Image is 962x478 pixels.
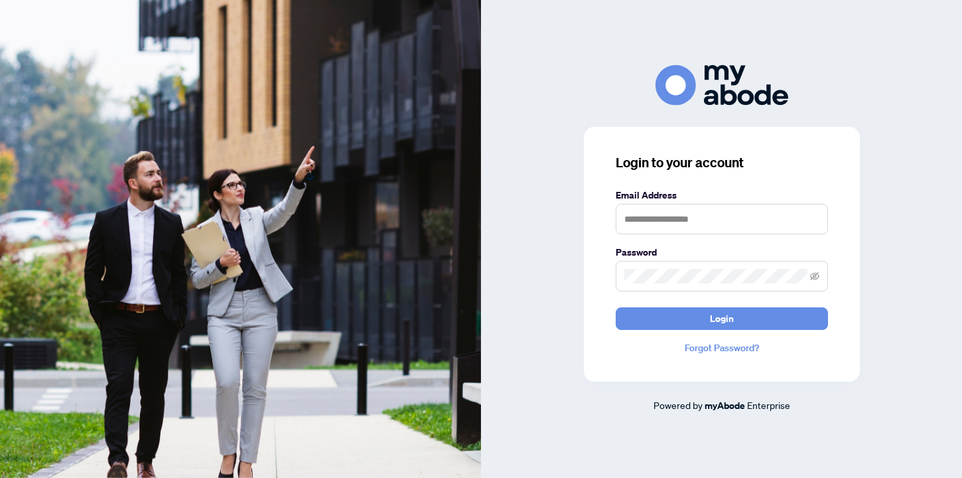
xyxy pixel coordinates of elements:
a: Forgot Password? [616,341,828,355]
label: Email Address [616,188,828,202]
button: Login [616,307,828,330]
span: Enterprise [747,399,790,411]
h3: Login to your account [616,153,828,172]
a: myAbode [705,398,745,413]
span: Powered by [653,399,703,411]
span: eye-invisible [810,272,819,281]
label: Password [616,245,828,260]
span: Login [710,308,734,329]
img: ma-logo [655,65,788,106]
